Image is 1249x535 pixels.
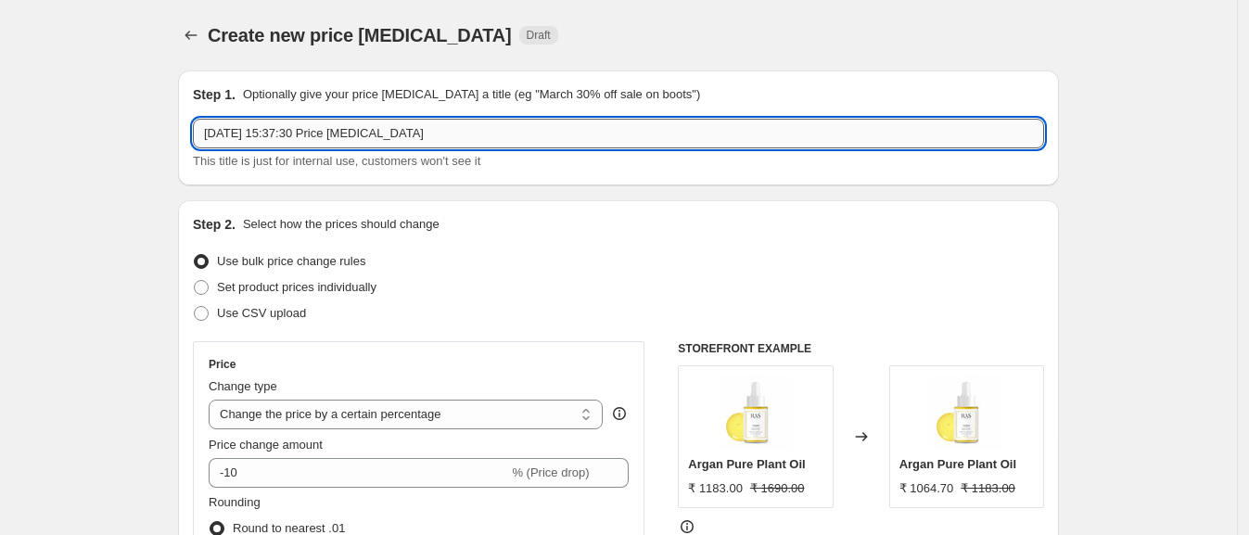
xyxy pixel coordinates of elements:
[512,465,589,479] span: % (Price drop)
[193,215,236,234] h2: Step 2.
[899,457,1016,471] span: Argan Pure Plant Oil
[610,404,629,423] div: help
[193,119,1044,148] input: 30% off holiday sale
[719,376,793,450] img: 2_58_80x.jpg
[217,306,306,320] span: Use CSV upload
[209,495,261,509] span: Rounding
[929,376,1003,450] img: 2_58_80x.jpg
[209,438,323,452] span: Price change amount
[750,479,805,498] strike: ₹ 1690.00
[209,379,277,393] span: Change type
[527,28,551,43] span: Draft
[217,254,365,268] span: Use bulk price change rules
[209,458,508,488] input: -15
[961,479,1015,498] strike: ₹ 1183.00
[233,521,345,535] span: Round to nearest .01
[217,280,376,294] span: Set product prices individually
[208,25,512,45] span: Create new price [MEDICAL_DATA]
[688,457,805,471] span: Argan Pure Plant Oil
[193,85,236,104] h2: Step 1.
[178,22,204,48] button: Price change jobs
[193,154,480,168] span: This title is just for internal use, customers won't see it
[209,357,236,372] h3: Price
[899,479,954,498] div: ₹ 1064.70
[243,215,440,234] p: Select how the prices should change
[243,85,700,104] p: Optionally give your price [MEDICAL_DATA] a title (eg "March 30% off sale on boots")
[688,479,743,498] div: ₹ 1183.00
[678,341,1044,356] h6: STOREFRONT EXAMPLE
